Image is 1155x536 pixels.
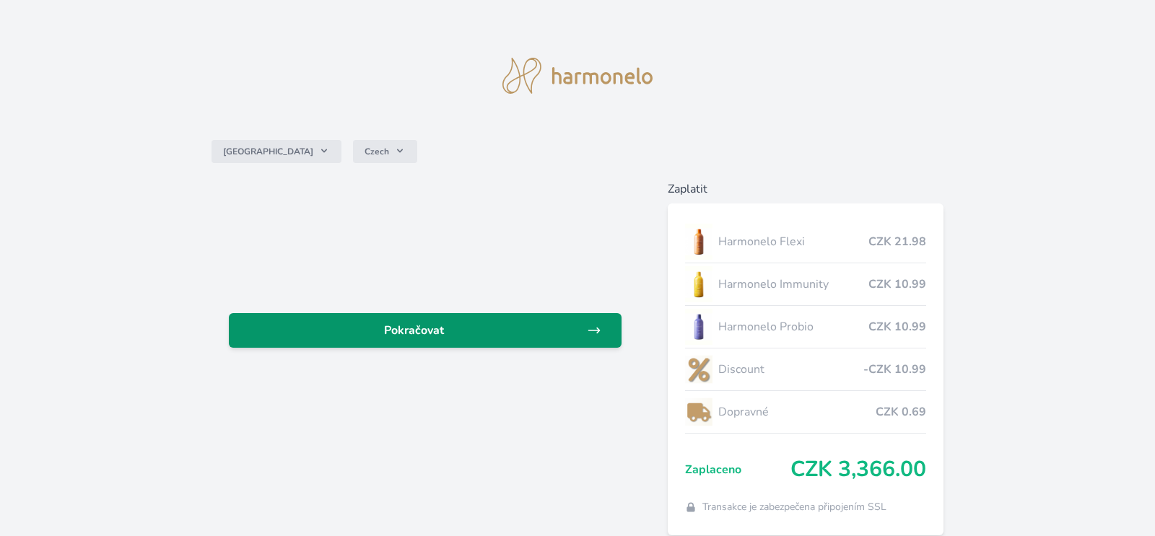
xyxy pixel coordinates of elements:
span: CZK 10.99 [868,276,926,293]
span: Transakce je zabezpečena připojením SSL [702,500,886,514]
span: Harmonelo Flexi [718,233,868,250]
span: Harmonelo Immunity [718,276,868,293]
span: Czech [365,146,389,157]
span: CZK 3,366.00 [790,457,926,483]
img: logo.svg [502,58,653,94]
img: CLEAN_PROBIO_se_stinem_x-lo.jpg [685,309,712,345]
button: [GEOGRAPHIC_DATA] [212,140,341,163]
span: CZK 10.99 [868,318,926,335]
span: Harmonelo Probio [718,318,868,335]
h6: Zaplatit [668,180,943,198]
img: CLEAN_FLEXI_se_stinem_x-hi_(1)-lo.jpg [685,224,712,260]
span: Zaplaceno [685,461,790,478]
span: CZK 0.69 [876,403,926,421]
span: Dopravné [718,403,875,421]
span: Pokračovat [240,322,587,339]
span: [GEOGRAPHIC_DATA] [223,146,313,157]
span: Discount [718,361,863,378]
img: IMMUNITY_se_stinem_x-lo.jpg [685,266,712,302]
span: -CZK 10.99 [863,361,926,378]
img: discount-lo.png [685,351,712,387]
button: Czech [353,140,417,163]
a: Pokračovat [229,313,622,348]
span: CZK 21.98 [868,233,926,250]
img: delivery-lo.png [685,394,712,430]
